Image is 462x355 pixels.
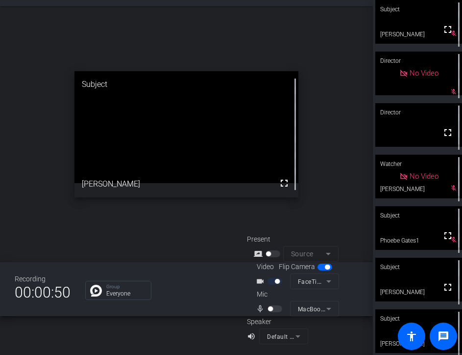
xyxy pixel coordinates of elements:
mat-icon: fullscreen [442,24,454,35]
mat-icon: fullscreen [442,281,454,293]
div: Director [375,52,462,70]
span: Video [257,262,274,272]
div: Subject [375,206,462,225]
span: No Video [410,172,438,181]
div: Subject [375,258,462,276]
mat-icon: accessibility [406,330,417,342]
p: Group [106,284,146,289]
span: 00:00:50 [15,280,71,304]
mat-icon: screen_share_outline [254,248,266,260]
span: Flip Camera [279,262,315,272]
mat-icon: mic_none [256,303,267,315]
mat-icon: message [438,330,449,342]
p: Everyone [106,291,146,297]
mat-icon: volume_up [247,330,259,342]
div: Subject [74,71,298,98]
div: Present [247,234,345,245]
div: Recording [15,274,71,284]
mat-icon: fullscreen [442,127,454,138]
div: Director [375,103,462,122]
img: Chat Icon [90,285,102,297]
mat-icon: fullscreen [278,177,290,189]
mat-icon: fullscreen [442,230,454,242]
div: Mic [247,289,345,300]
mat-icon: videocam_outline [256,275,267,287]
div: Watcher [375,155,462,173]
span: No Video [410,69,438,78]
div: Subject [375,309,462,328]
div: Speaker [247,317,306,327]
